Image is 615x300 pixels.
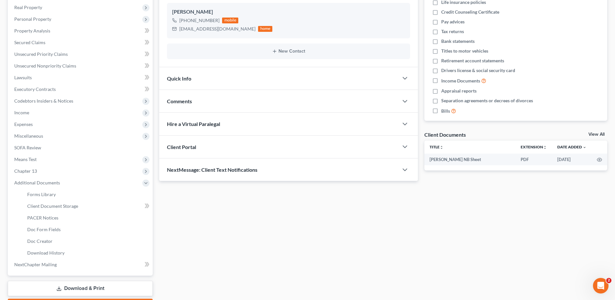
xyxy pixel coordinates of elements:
[430,144,444,149] a: Titleunfold_more
[258,26,272,32] div: home
[14,121,33,127] span: Expenses
[27,227,61,232] span: Doc Form Fields
[22,224,153,235] a: Doc Form Fields
[14,86,56,92] span: Executory Contracts
[14,98,73,104] span: Codebtors Insiders & Notices
[167,75,191,81] span: Quick Info
[543,145,547,149] i: unfold_more
[441,19,465,25] span: Pay advices
[14,168,37,174] span: Chapter 13
[441,28,464,35] span: Tax returns
[14,5,42,10] span: Real Property
[22,189,153,200] a: Forms Library
[14,51,68,57] span: Unsecured Priority Claims
[9,25,153,37] a: Property Analysis
[167,144,196,150] span: Client Portal
[172,49,405,54] button: New Contact
[14,110,29,115] span: Income
[14,156,37,162] span: Means Test
[22,200,153,212] a: Client Document Storage
[167,121,220,127] span: Hire a Virtual Paralegal
[14,28,50,33] span: Property Analysis
[441,97,533,104] span: Separation agreements or decrees of divorces
[14,145,41,150] span: SOFA Review
[9,48,153,60] a: Unsecured Priority Claims
[441,38,475,44] span: Bank statements
[9,83,153,95] a: Executory Contracts
[22,235,153,247] a: Doc Creator
[179,17,219,24] div: [PHONE_NUMBER]
[593,278,609,294] iframe: Intercom live chat
[424,131,466,138] div: Client Documents
[515,154,552,165] td: PDF
[22,247,153,259] a: Download History
[167,98,192,104] span: Comments
[27,215,58,220] span: PACER Notices
[27,192,56,197] span: Forms Library
[9,259,153,270] a: NextChapter Mailing
[14,63,76,69] span: Unsecured Nonpriority Claims
[14,180,60,185] span: Additional Documents
[22,212,153,224] a: PACER Notices
[441,57,504,64] span: Retirement account statements
[588,132,605,137] a: View All
[521,144,547,149] a: Extensionunfold_more
[441,88,477,94] span: Appraisal reports
[179,26,255,32] div: [EMAIL_ADDRESS][DOMAIN_NAME]
[424,154,515,165] td: [PERSON_NAME] NB Sheet
[583,145,586,149] i: expand_more
[167,167,257,173] span: NextMessage: Client Text Notifications
[9,72,153,83] a: Lawsuits
[14,133,43,139] span: Miscellaneous
[8,281,153,296] a: Download & Print
[441,9,499,15] span: Credit Counseling Certificate
[557,144,586,149] a: Date Added expand_more
[606,278,611,283] span: 2
[441,48,488,54] span: Titles to motor vehicles
[9,37,153,48] a: Secured Claims
[9,60,153,72] a: Unsecured Nonpriority Claims
[27,203,78,209] span: Client Document Storage
[14,16,51,22] span: Personal Property
[440,145,444,149] i: unfold_more
[222,18,238,23] div: mobile
[552,154,592,165] td: [DATE]
[27,250,65,256] span: Download History
[14,262,57,267] span: NextChapter Mailing
[14,75,32,80] span: Lawsuits
[441,108,450,114] span: Bills
[27,238,53,244] span: Doc Creator
[14,40,45,45] span: Secured Claims
[441,67,515,74] span: Drivers license & social security card
[172,8,405,16] div: [PERSON_NAME]
[9,142,153,154] a: SOFA Review
[441,78,480,84] span: Income Documents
